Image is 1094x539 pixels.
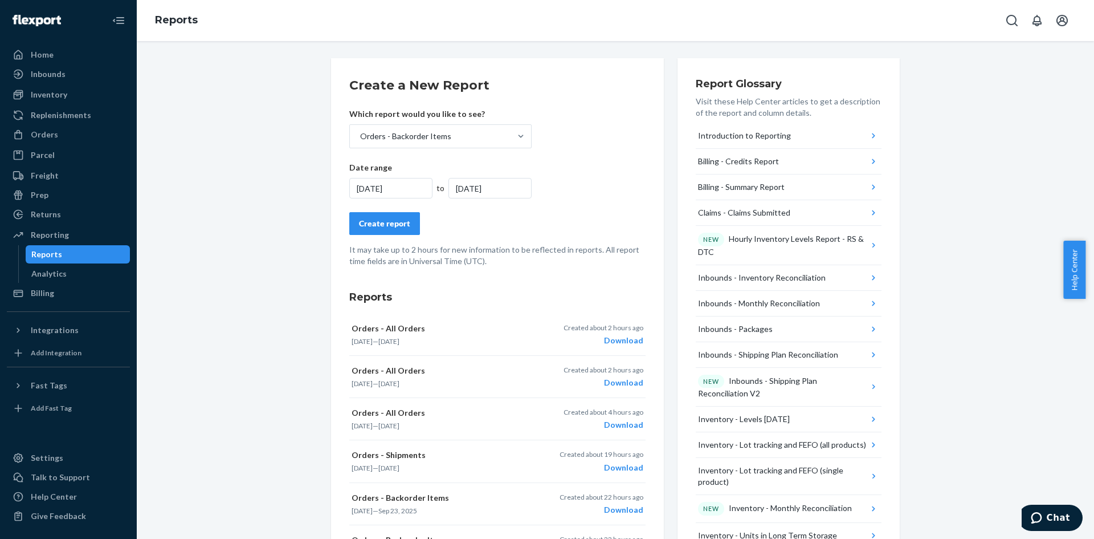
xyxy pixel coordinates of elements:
button: Orders - Shipments[DATE]—[DATE]Created about 19 hours agoDownload [349,440,646,483]
button: Claims - Claims Submitted [696,200,881,226]
time: [DATE] [352,506,373,515]
div: Add Fast Tag [31,403,72,413]
p: NEW [703,504,719,513]
div: Billing - Summary Report [698,181,785,193]
button: Integrations [7,321,130,339]
time: Sep 23, 2025 [378,506,417,515]
button: NEWInbounds - Shipping Plan Reconciliation V2 [696,368,881,407]
a: Freight [7,167,130,185]
img: Flexport logo [13,15,61,26]
div: Download [564,335,643,346]
time: [DATE] [378,379,399,388]
div: Download [560,504,643,516]
iframe: Opens a widget where you can chat to one of our agents [1022,505,1083,533]
p: Which report would you like to see? [349,108,532,120]
div: Reporting [31,229,69,241]
div: Inbounds - Inventory Reconciliation [698,272,826,283]
p: Date range [349,162,532,173]
button: Fast Tags [7,376,130,395]
p: Orders - All Orders [352,365,544,376]
button: Orders - All Orders[DATE]—[DATE]Created about 4 hours agoDownload [349,398,646,440]
div: Hourly Inventory Levels Report - RS & DTC [698,233,868,258]
button: Introduction to Reporting [696,123,881,149]
div: Inventory - Monthly Reconciliation [698,502,852,516]
button: Inbounds - Shipping Plan Reconciliation [696,342,881,368]
div: Home [31,49,54,60]
p: Visit these Help Center articles to get a description of the report and column details. [696,96,881,119]
p: Created about 2 hours ago [564,323,643,333]
div: Download [564,377,643,388]
button: Close Navigation [107,9,130,32]
a: Home [7,46,130,64]
time: [DATE] [378,337,399,346]
div: Add Integration [31,348,81,358]
button: Inbounds - Monthly Reconciliation [696,291,881,317]
p: Created about 19 hours ago [560,449,643,459]
a: Orders [7,125,130,144]
div: Parcel [31,149,55,161]
div: Prep [31,189,48,201]
p: Created about 22 hours ago [560,492,643,502]
p: Orders - All Orders [352,407,544,419]
div: Help Center [31,491,77,502]
button: NEWHourly Inventory Levels Report - RS & DTC [696,226,881,265]
button: Give Feedback [7,507,130,525]
a: Settings [7,449,130,467]
button: Orders - Backorder Items[DATE]—Sep 23, 2025Created about 22 hours agoDownload [349,483,646,525]
button: Inventory - Levels [DATE] [696,407,881,432]
p: NEW [703,235,719,244]
div: Analytics [31,268,67,279]
p: Orders - Shipments [352,449,544,461]
button: Open notifications [1026,9,1048,32]
a: Add Fast Tag [7,399,130,418]
div: Inbounds - Packages [698,323,773,335]
p: — [352,421,544,431]
p: — [352,463,544,473]
div: Billing [31,287,54,299]
div: Inventory - Lot tracking and FEFO (all products) [698,439,866,451]
div: Reports [31,249,62,260]
button: Orders - All Orders[DATE]—[DATE]Created about 2 hours agoDownload [349,356,646,398]
p: — [352,506,544,516]
button: NEWInventory - Monthly Reconciliation [696,495,881,523]
time: [DATE] [352,422,373,430]
div: Integrations [31,325,79,336]
p: — [352,379,544,388]
h2: Create a New Report [349,76,646,95]
button: Inventory - Lot tracking and FEFO (all products) [696,432,881,458]
div: Download [560,462,643,473]
div: Billing - Credits Report [698,156,779,167]
button: Inventory - Lot tracking and FEFO (single product) [696,458,881,495]
div: Inventory - Levels [DATE] [698,414,790,425]
div: Introduction to Reporting [698,130,791,141]
a: Add Integration [7,344,130,362]
a: Billing [7,284,130,302]
a: Analytics [26,265,130,283]
a: Reports [155,14,198,26]
h3: Report Glossary [696,76,881,91]
div: Replenishments [31,110,91,121]
button: Billing - Credits Report [696,149,881,175]
div: Claims - Claims Submitted [698,207,790,218]
button: Create report [349,212,420,235]
div: to [432,183,449,194]
time: [DATE] [352,379,373,388]
a: Returns [7,205,130,224]
div: Orders [31,129,58,140]
p: — [352,337,544,346]
time: [DATE] [378,464,399,472]
div: Download [564,419,643,431]
a: Prep [7,186,130,204]
div: Inbounds [31,68,66,80]
button: Open account menu [1051,9,1073,32]
a: Parcel [7,146,130,164]
div: Inbounds - Shipping Plan Reconciliation [698,349,838,360]
time: [DATE] [352,464,373,472]
a: Reports [26,245,130,264]
p: It may take up to 2 hours for new information to be reflected in reports. All report time fields ... [349,244,646,267]
button: Help Center [1063,241,1085,299]
a: Replenishments [7,106,130,124]
p: Orders - All Orders [352,323,544,334]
